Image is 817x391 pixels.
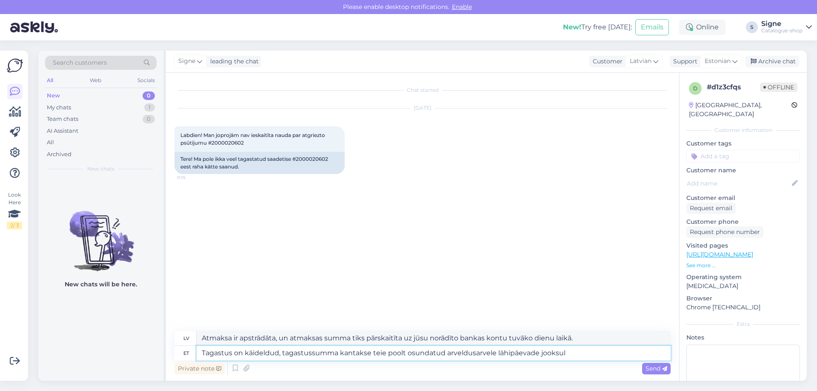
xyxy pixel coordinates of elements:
p: [MEDICAL_DATA] [686,282,800,291]
div: Look Here [7,191,22,229]
div: Try free [DATE]: [563,22,632,32]
span: 11:15 [177,174,209,181]
span: Latvian [630,57,651,66]
span: d [693,85,697,91]
div: 2 / 3 [7,222,22,229]
span: Estonian [705,57,731,66]
span: Offline [760,83,797,92]
p: Customer name [686,166,800,175]
div: Extra [686,320,800,328]
div: Chat started [174,86,671,94]
div: Customer [589,57,623,66]
div: Request email [686,203,736,214]
div: Web [88,75,103,86]
div: leading the chat [207,57,259,66]
div: 1 [144,103,155,112]
div: Archived [47,150,71,159]
span: Signe [178,57,195,66]
div: [GEOGRAPHIC_DATA], [GEOGRAPHIC_DATA] [689,101,791,119]
b: New! [563,23,581,31]
div: Catalogue-shop [761,27,803,34]
p: Operating system [686,273,800,282]
div: 0 [143,115,155,123]
div: Customer information [686,126,800,134]
div: Online [679,20,726,35]
p: Browser [686,294,800,303]
div: Signe [761,20,803,27]
div: Private note [174,363,225,374]
div: # d1z3cfqs [707,82,760,92]
p: See more ... [686,262,800,269]
div: Team chats [47,115,78,123]
input: Add a tag [686,150,800,163]
p: New chats will be here. [65,280,137,289]
div: Archive chat [746,56,799,67]
div: All [45,75,55,86]
span: Labdien! Man joprojām nav ieskaitīta nauda par atgriezto psūtījumu #2000020602 [180,132,326,146]
p: Customer tags [686,139,800,148]
p: Customer phone [686,217,800,226]
div: Socials [136,75,157,86]
div: All [47,138,54,147]
a: SigneCatalogue-shop [761,20,812,34]
p: Notes [686,333,800,342]
div: et [183,346,189,360]
p: Visited pages [686,241,800,250]
button: Emails [635,19,669,35]
a: [URL][DOMAIN_NAME] [686,251,753,258]
div: Support [670,57,697,66]
div: AI Assistant [47,127,78,135]
span: Send [646,365,667,372]
textarea: Atmaksa ir apstrādāta, un atmaksas summa tiks pārskaitīta uz jūsu norādīto bankas kontu tuvāko di... [197,331,671,345]
img: Askly Logo [7,57,23,74]
p: Chrome [TECHNICAL_ID] [686,303,800,312]
div: My chats [47,103,71,112]
div: 0 [143,91,155,100]
div: New [47,91,60,100]
span: New chats [87,165,114,173]
span: Search customers [53,58,107,67]
img: No chats [38,196,163,272]
div: Tere! Ma pole ikka veel tagastatud saadetise #2000020602 eest raha kätte saanud. [174,152,345,174]
div: lv [183,331,189,345]
div: [DATE] [174,104,671,112]
div: S [746,21,758,33]
div: Request phone number [686,226,763,238]
p: Customer email [686,194,800,203]
input: Add name [687,179,790,188]
span: Enable [449,3,474,11]
textarea: Tagastus on käideldud, tagastussumma kantakse teie poolt osundatud arveldusarvele lähipäevade joo... [197,346,671,360]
